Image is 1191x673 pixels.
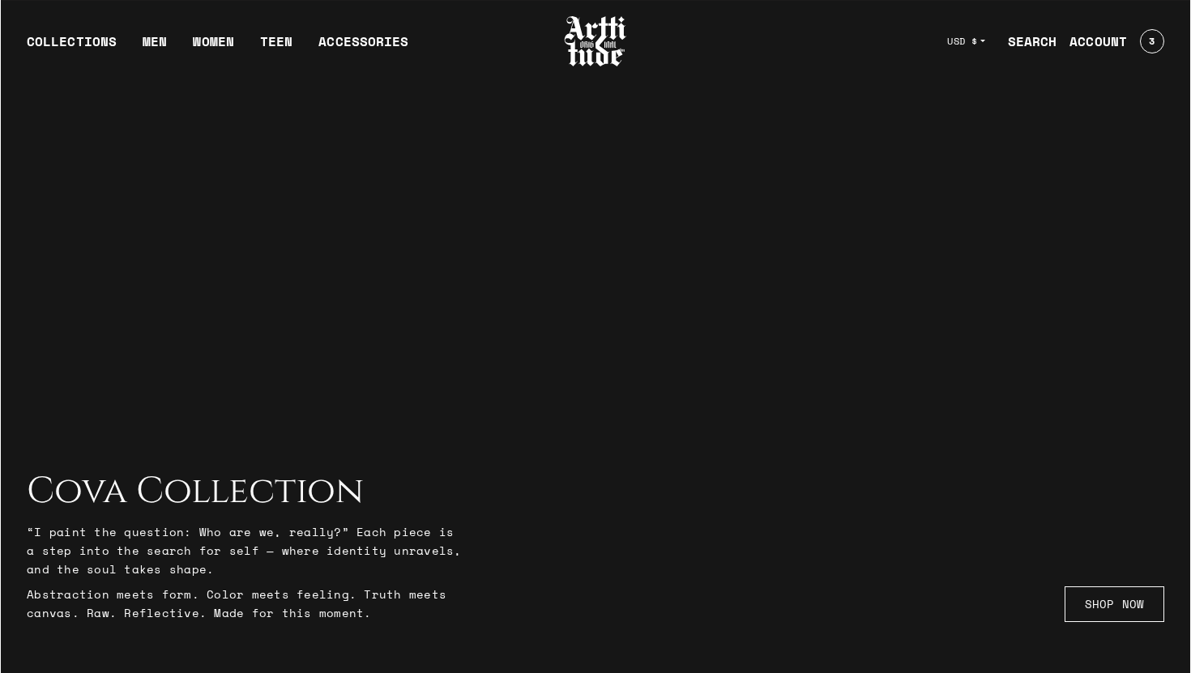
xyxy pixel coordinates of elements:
[1065,586,1164,622] a: SHOP NOW
[318,32,408,64] div: ACCESSORIES
[937,23,995,59] button: USD $
[143,32,167,64] a: MEN
[27,522,464,578] p: “I paint the question: Who are we, really?” Each piece is a step into the search for self — where...
[995,25,1057,58] a: SEARCH
[947,35,978,48] span: USD $
[1057,25,1127,58] a: ACCOUNT
[1149,36,1155,46] span: 3
[563,14,628,69] img: Arttitude
[1127,23,1164,60] a: Open cart
[27,471,464,513] h2: Cova Collection
[27,585,464,622] p: Abstraction meets form. Color meets feeling. Truth meets canvas. Raw. Reflective. Made for this m...
[27,32,117,64] div: COLLECTIONS
[14,32,421,64] ul: Main navigation
[260,32,292,64] a: TEEN
[193,32,234,64] a: WOMEN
